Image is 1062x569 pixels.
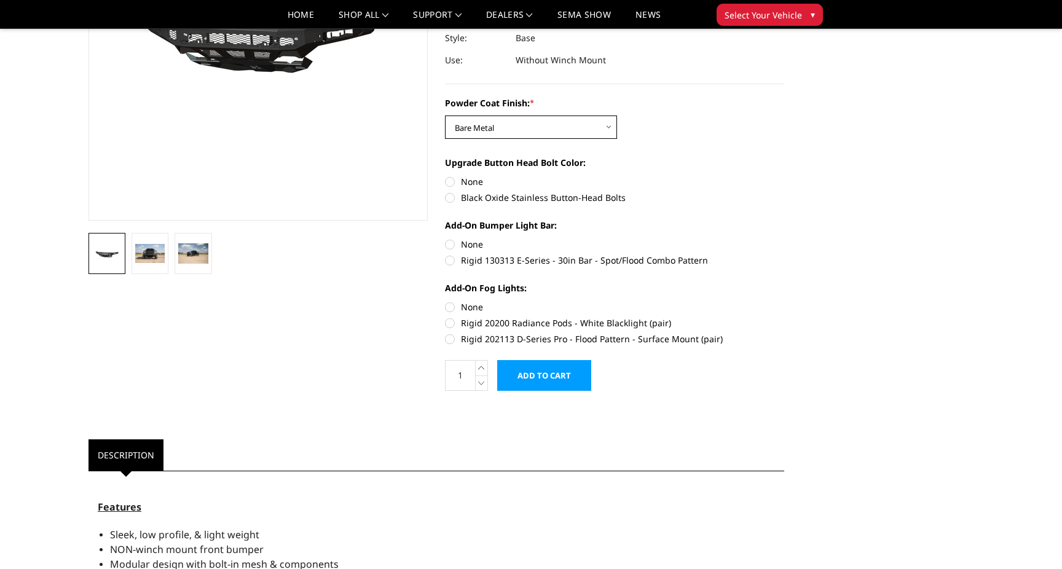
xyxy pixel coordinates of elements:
[445,316,784,329] label: Rigid 20200 Radiance Pods - White Blacklight (pair)
[445,332,784,345] label: Rigid 202113 D-Series Pro - Flood Pattern - Surface Mount (pair)
[486,10,533,28] a: Dealers
[92,247,122,261] img: 2021-2025 Ford Raptor - Freedom Series - Base Front Bumper (non-winch)
[445,96,784,109] label: Powder Coat Finish:
[497,360,591,391] input: Add to Cart
[516,27,535,49] dd: Base
[445,175,784,188] label: None
[445,27,506,49] dt: Style:
[717,4,823,26] button: Select Your Vehicle
[110,528,259,541] span: Sleek, low profile, & light weight
[288,10,314,28] a: Home
[445,238,784,251] label: None
[557,10,611,28] a: SEMA Show
[135,244,165,264] img: 2021-2025 Ford Raptor - Freedom Series - Base Front Bumper (non-winch)
[88,439,163,471] a: Description
[413,10,462,28] a: Support
[110,543,264,556] span: NON-winch mount front bumper
[445,191,784,204] label: Black Oxide Stainless Button-Head Bolts
[98,500,141,514] span: Features
[725,9,802,22] span: Select Your Vehicle
[445,254,784,267] label: Rigid 130313 E-Series - 30in Bar - Spot/Flood Combo Pattern
[445,300,784,313] label: None
[178,243,208,263] img: 2021-2025 Ford Raptor - Freedom Series - Base Front Bumper (non-winch)
[516,49,606,71] dd: Without Winch Mount
[445,49,506,71] dt: Use:
[445,281,784,294] label: Add-On Fog Lights:
[811,8,815,21] span: ▾
[339,10,388,28] a: shop all
[445,219,784,232] label: Add-On Bumper Light Bar:
[445,156,784,169] label: Upgrade Button Head Bolt Color:
[635,10,661,28] a: News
